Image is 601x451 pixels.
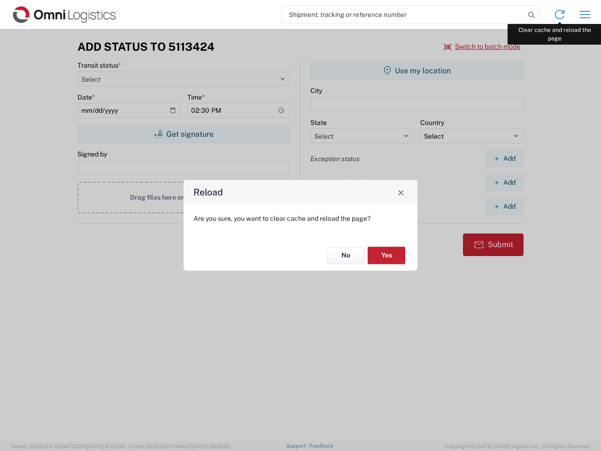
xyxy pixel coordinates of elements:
p: Are you sure, you want to clear cache and reload the page? [193,214,408,223]
button: Yes [368,247,405,264]
h4: Reload [193,186,223,199]
button: Close [394,186,408,199]
button: No [327,247,364,264]
input: Shipment, tracking or reference number [282,6,525,23]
